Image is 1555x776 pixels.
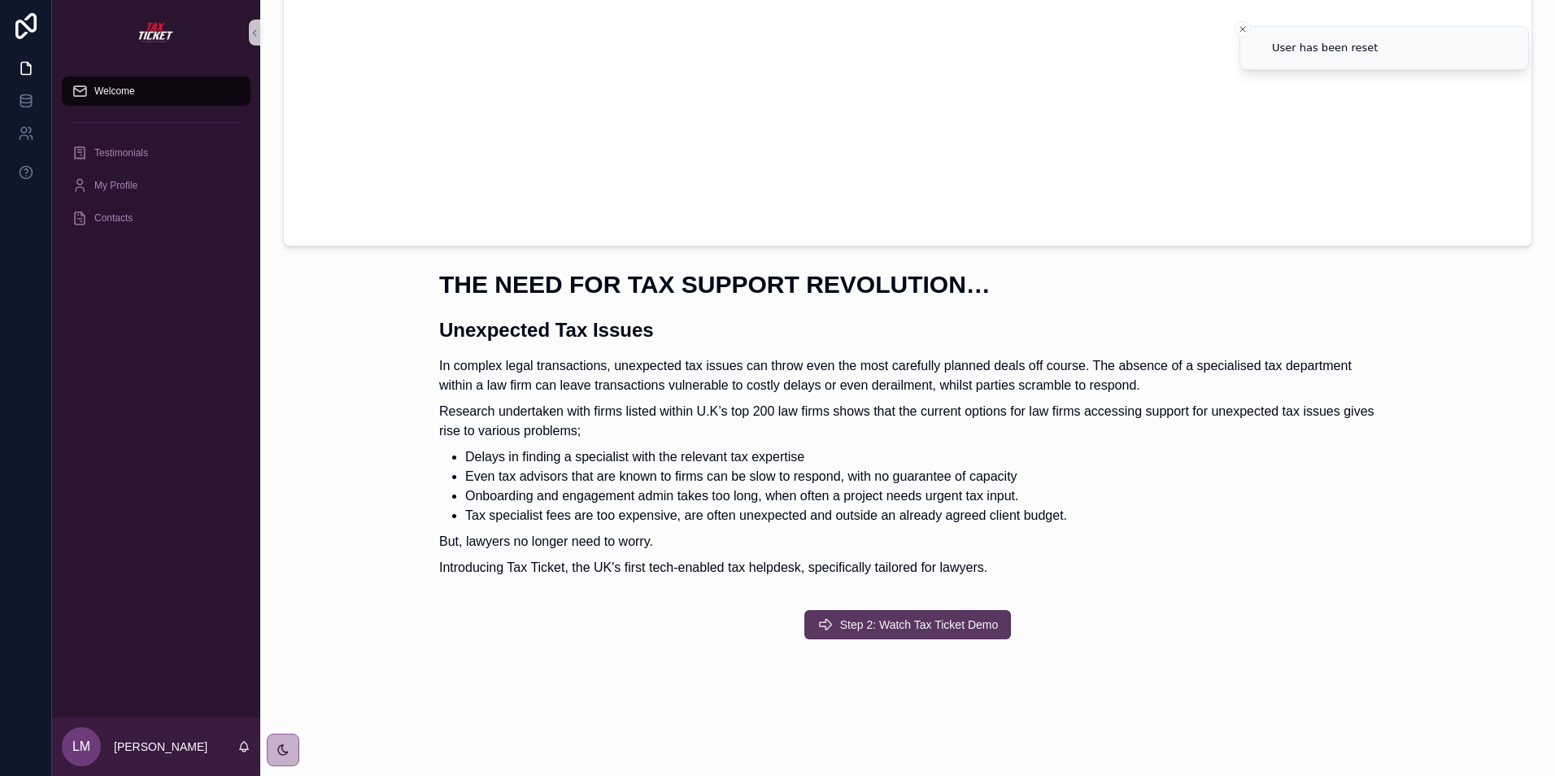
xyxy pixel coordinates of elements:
span: Step 2: Watch Tax Ticket Demo [840,617,999,633]
a: Testimonials [62,138,250,168]
div: User has been reset [1272,40,1378,56]
a: Welcome [62,76,250,106]
p: [PERSON_NAME] [114,739,207,755]
span: Welcome [94,85,135,98]
a: My Profile [62,171,250,200]
h1: THE NEED FOR TAX SUPPORT REVOLUTION… [439,272,1376,297]
h2: Unexpected Tax Issues [439,316,1376,343]
span: Contacts [94,211,133,225]
p: Introducing Tax Ticket, the UK's first tech-enabled tax helpdesk, specifically tailored for lawyers. [439,558,1376,578]
span: LM [72,737,90,756]
span: Testimonials [94,146,148,159]
a: Contacts [62,203,250,233]
p: In complex legal transactions, unexpected tax issues can throw even the most carefully planned de... [439,356,1376,395]
button: Step 2: Watch Tax Ticket Demo [804,610,1012,639]
p: But, lawyers no longer need to worry. [439,532,1376,551]
img: App logo [137,20,176,46]
div: scrollable content [52,65,260,254]
li: Even tax advisors that are known to firms can be slow to respond, with no guarantee of capacity [465,467,1376,486]
li: Onboarding and engagement admin takes too long, when often a project needs urgent tax input. [465,486,1376,506]
li: Delays in finding a specialist with the relevant tax expertise [465,447,1376,467]
p: Research undertaken with firms listed within U.K’s top 200 law firms shows that the current optio... [439,402,1376,441]
span: My Profile [94,179,137,192]
li: Tax specialist fees are too expensive, are often unexpected and outside an already agreed client ... [465,506,1376,525]
button: Close toast [1235,21,1251,37]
